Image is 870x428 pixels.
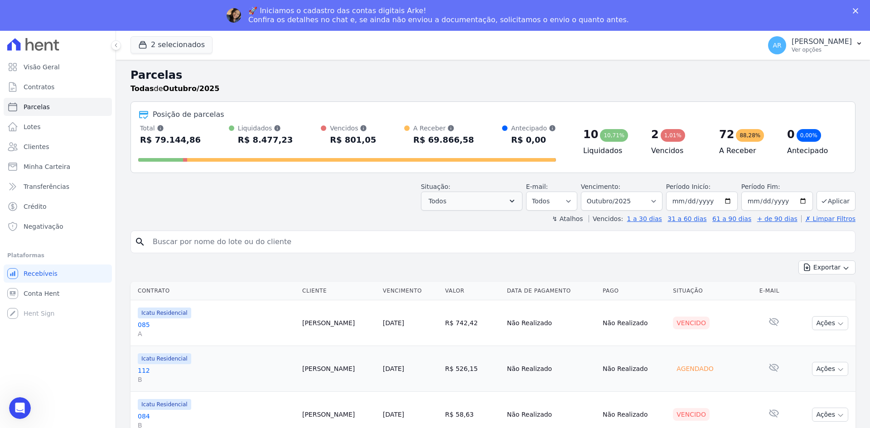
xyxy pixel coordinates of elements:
[441,346,503,392] td: R$ 526,15
[812,408,848,422] button: Ações
[503,346,599,392] td: Não Realizado
[130,84,154,93] strong: Todas
[712,215,751,222] a: 61 a 90 dias
[441,282,503,300] th: Valor
[130,36,213,53] button: 2 selecionados
[421,192,522,211] button: Todos
[798,260,855,274] button: Exportar
[599,346,669,392] td: Não Realizado
[661,129,685,142] div: 1,01%
[741,182,813,192] label: Período Fim:
[24,82,54,91] span: Contratos
[24,142,49,151] span: Clientes
[4,118,112,136] a: Lotes
[719,127,734,142] div: 72
[503,300,599,346] td: Não Realizado
[4,197,112,216] a: Crédito
[801,215,855,222] a: ✗ Limpar Filtros
[719,145,773,156] h4: A Receber
[599,300,669,346] td: Não Realizado
[138,375,295,384] span: B
[24,269,58,278] span: Recebíveis
[627,215,662,222] a: 1 a 30 dias
[787,145,841,156] h4: Antecipado
[4,264,112,283] a: Recebíveis
[817,191,855,211] button: Aplicar
[130,67,855,83] h2: Parcelas
[797,129,821,142] div: 0,00%
[24,63,60,72] span: Visão Geral
[511,124,556,133] div: Antecipado
[130,83,219,94] p: de
[383,319,404,327] a: [DATE]
[135,236,145,247] i: search
[24,162,70,171] span: Minha Carteira
[673,317,710,329] div: Vencido
[853,8,862,14] div: Fechar
[792,37,852,46] p: [PERSON_NAME]
[140,124,201,133] div: Total
[667,215,706,222] a: 31 a 60 dias
[673,362,717,375] div: Agendado
[4,98,112,116] a: Parcelas
[651,127,659,142] div: 2
[511,133,556,147] div: R$ 0,00
[669,282,755,300] th: Situação
[140,133,201,147] div: R$ 79.144,86
[238,124,293,133] div: Liquidados
[4,284,112,303] a: Conta Hent
[299,346,379,392] td: [PERSON_NAME]
[413,133,474,147] div: R$ 69.866,58
[4,58,112,76] a: Visão Geral
[421,183,450,190] label: Situação:
[7,250,108,261] div: Plataformas
[9,397,31,419] iframe: Intercom live chat
[756,282,793,300] th: E-mail
[24,222,63,231] span: Negativação
[773,42,781,48] span: AR
[413,124,474,133] div: A Receber
[138,308,191,318] span: Icatu Residencial
[330,124,376,133] div: Vencidos
[138,329,295,338] span: A
[138,366,295,384] a: 112B
[787,127,795,142] div: 0
[330,133,376,147] div: R$ 801,05
[4,138,112,156] a: Clientes
[138,353,191,364] span: Icatu Residencial
[379,282,442,300] th: Vencimento
[651,145,705,156] h4: Vencidos
[138,320,295,338] a: 085A
[299,282,379,300] th: Cliente
[248,6,629,24] div: 🚀 Iniciamos o cadastro das contas digitais Arke! Confira os detalhes no chat e, se ainda não envi...
[812,316,848,330] button: Ações
[24,182,69,191] span: Transferências
[130,282,299,300] th: Contrato
[147,233,851,251] input: Buscar por nome do lote ou do cliente
[383,365,404,372] a: [DATE]
[24,202,47,211] span: Crédito
[599,282,669,300] th: Pago
[441,300,503,346] td: R$ 742,42
[4,158,112,176] a: Minha Carteira
[600,129,628,142] div: 10,71%
[24,122,41,131] span: Lotes
[138,399,191,410] span: Icatu Residencial
[757,215,797,222] a: + de 90 dias
[589,215,623,222] label: Vencidos:
[666,183,710,190] label: Período Inicío:
[238,133,293,147] div: R$ 8.477,23
[227,8,241,23] img: Profile image for Adriane
[812,362,848,376] button: Ações
[583,145,637,156] h4: Liquidados
[581,183,620,190] label: Vencimento:
[299,300,379,346] td: [PERSON_NAME]
[383,411,404,418] a: [DATE]
[163,84,220,93] strong: Outubro/2025
[736,129,764,142] div: 88,28%
[526,183,548,190] label: E-mail:
[761,33,870,58] button: AR [PERSON_NAME] Ver opções
[429,196,446,207] span: Todos
[792,46,852,53] p: Ver opções
[552,215,583,222] label: ↯ Atalhos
